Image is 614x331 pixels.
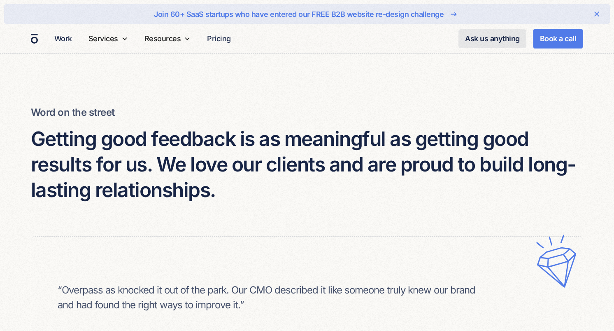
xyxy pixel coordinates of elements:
h6: Word on the street [31,106,584,120]
div: Join 60+ SaaS startups who have entered our FREE B2B website re-design challenge [154,9,444,20]
h4: Getting good feedback is as meaningful as getting good results for us. We love our clients and ar... [31,126,584,203]
a: Pricing [204,31,234,47]
a: Join 60+ SaaS startups who have entered our FREE B2B website re-design challenge [30,7,584,21]
a: home [31,33,38,44]
a: Book a call [533,29,584,49]
p: “Overpass as knocked it out of the park. Our CMO described it like someone truly knew our brand a... [58,283,479,312]
a: Ask us anything [458,29,526,48]
div: Resources [141,24,194,53]
div: Services [88,33,118,44]
div: Resources [144,33,181,44]
div: Services [85,24,131,53]
a: Work [51,31,75,47]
